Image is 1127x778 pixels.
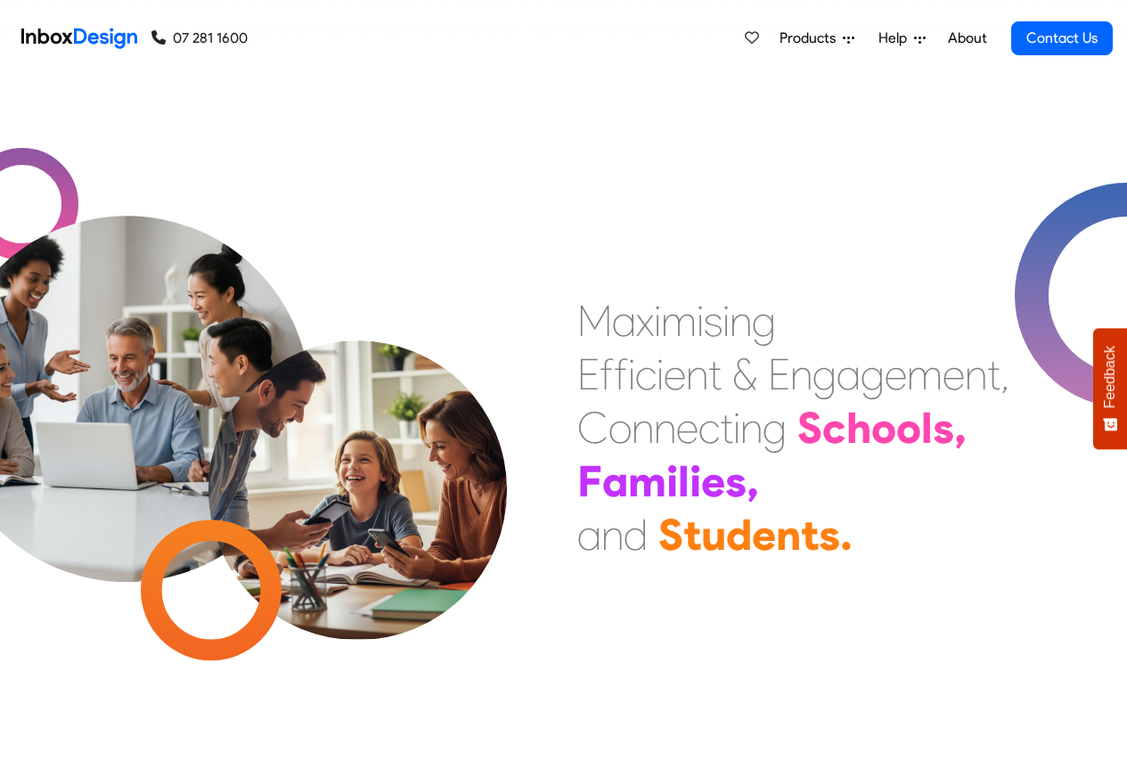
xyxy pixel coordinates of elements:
div: e [664,348,686,401]
div: i [690,455,701,508]
div: a [602,455,628,508]
a: About [943,20,992,56]
div: t [708,348,722,401]
div: a [577,508,601,561]
span: Feedback [1102,346,1118,408]
div: l [921,401,933,455]
div: , [954,401,967,455]
div: s [725,455,747,508]
div: E [768,348,790,401]
div: u [701,508,726,561]
div: n [740,401,763,455]
div: E [577,348,600,401]
div: t [683,508,701,561]
div: F [577,455,602,508]
div: S [658,508,683,561]
div: n [730,294,752,348]
div: s [819,508,840,561]
span: Products [780,28,843,49]
div: d [624,508,648,561]
div: m [661,294,697,348]
div: i [654,294,661,348]
div: n [776,508,801,561]
div: o [608,401,632,455]
div: e [701,455,725,508]
div: & [732,348,757,401]
div: n [965,348,987,401]
div: t [720,401,733,455]
div: o [871,401,896,455]
div: f [600,348,614,401]
div: g [763,401,787,455]
div: e [943,348,965,401]
div: i [657,348,664,401]
a: Help [871,20,933,56]
div: x [636,294,654,348]
div: i [628,348,635,401]
a: 07 281 1600 [151,28,248,49]
div: e [676,401,698,455]
img: parents_with_child.png [171,266,544,640]
div: f [614,348,628,401]
div: i [723,294,730,348]
div: c [635,348,657,401]
div: t [987,348,1000,401]
div: d [726,508,752,561]
a: Products [772,20,862,56]
div: l [678,455,690,508]
div: , [1000,348,1009,401]
div: n [790,348,813,401]
div: c [698,401,720,455]
div: i [697,294,704,348]
div: s [933,401,954,455]
div: . [840,508,853,561]
div: s [704,294,723,348]
div: n [686,348,708,401]
div: o [896,401,921,455]
div: i [666,455,678,508]
div: S [797,401,822,455]
div: n [654,401,676,455]
div: n [601,508,624,561]
div: e [752,508,776,561]
div: m [907,348,943,401]
div: M [577,294,612,348]
div: a [837,348,861,401]
div: h [846,401,871,455]
button: Feedback - Show survey [1093,328,1127,449]
a: Contact Us [1011,21,1113,55]
div: g [861,348,885,401]
div: g [813,348,837,401]
div: c [822,401,846,455]
div: e [885,348,907,401]
div: a [612,294,636,348]
span: Help [878,28,914,49]
div: Maximising Efficient & Engagement, Connecting Schools, Families, and Students. [577,294,1009,561]
div: t [801,508,819,561]
div: g [752,294,776,348]
div: , [747,455,759,508]
div: C [577,401,608,455]
div: i [733,401,740,455]
div: n [632,401,654,455]
div: m [628,455,666,508]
